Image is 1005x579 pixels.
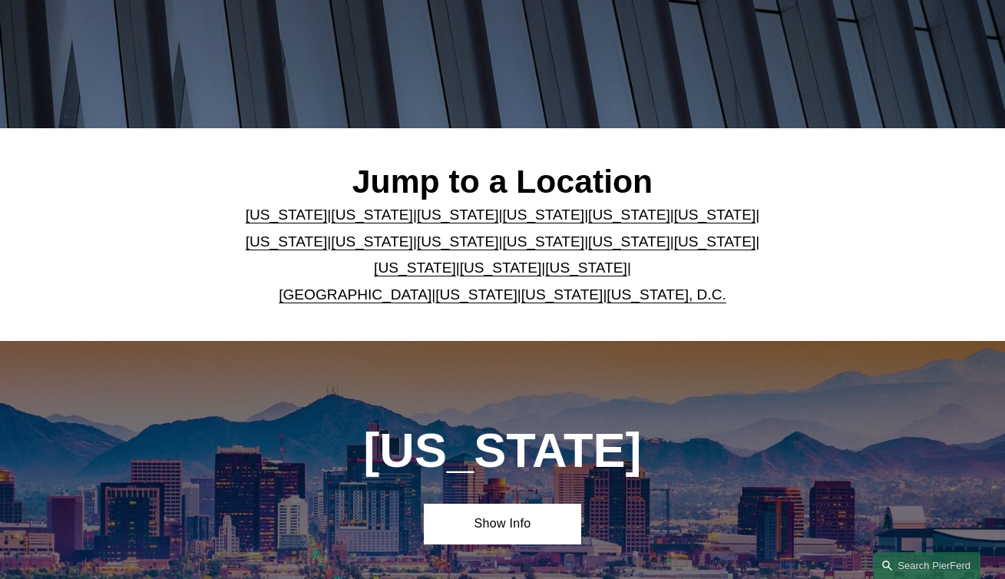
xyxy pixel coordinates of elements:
[588,207,670,223] a: [US_STATE]
[246,207,328,223] a: [US_STATE]
[503,207,585,223] a: [US_STATE]
[279,286,431,303] a: [GEOGRAPHIC_DATA]
[545,260,627,276] a: [US_STATE]
[417,207,499,223] a: [US_STATE]
[417,233,499,250] a: [US_STATE]
[435,286,517,303] a: [US_STATE]
[227,202,779,308] p: | | | | | | | | | | | | | | | | | |
[674,233,756,250] a: [US_STATE]
[227,162,779,202] h2: Jump to a Location
[460,260,542,276] a: [US_STATE]
[246,233,328,250] a: [US_STATE]
[331,207,413,223] a: [US_STATE]
[588,233,670,250] a: [US_STATE]
[521,286,603,303] a: [US_STATE]
[873,552,980,579] a: Search this site
[331,233,413,250] a: [US_STATE]
[674,207,756,223] a: [US_STATE]
[424,504,581,544] a: Show Info
[503,233,585,250] a: [US_STATE]
[306,422,699,478] h1: [US_STATE]
[374,260,456,276] a: [US_STATE]
[607,286,726,303] a: [US_STATE], D.C.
